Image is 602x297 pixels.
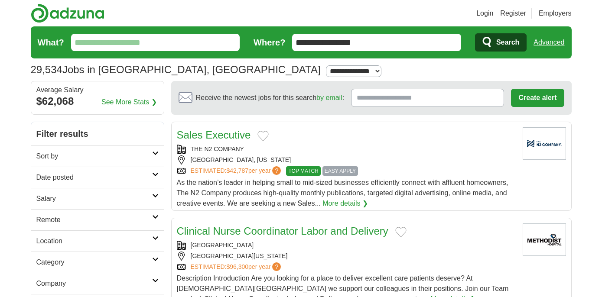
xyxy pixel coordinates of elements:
[31,273,164,294] a: Company
[316,94,342,101] a: by email
[523,223,566,256] img: Methodist Hospital logo
[226,263,248,270] span: $96,300
[101,97,157,107] a: See More Stats ❯
[191,262,283,271] a: ESTIMATED:$96,300per year?
[177,155,516,165] div: [GEOGRAPHIC_DATA], [US_STATE]
[31,62,62,77] span: 29,534
[31,188,164,209] a: Salary
[31,252,164,273] a: Category
[254,36,285,49] label: Where?
[500,8,526,19] a: Register
[475,33,527,52] button: Search
[272,262,281,271] span: ?
[36,194,152,204] h2: Salary
[31,122,164,145] h2: Filter results
[196,93,344,103] span: Receive the newest jobs for this search :
[395,227,407,237] button: Add to favorite jobs
[322,198,368,209] a: More details ❯
[36,215,152,225] h2: Remote
[286,166,320,176] span: TOP MATCH
[36,278,152,289] h2: Company
[496,34,519,51] span: Search
[31,209,164,230] a: Remote
[36,151,152,161] h2: Sort by
[534,34,564,51] a: Advanced
[31,3,104,23] img: Adzuna logo
[177,225,388,237] a: Clinical Nurse Coordinator Labor and Delivery
[31,230,164,252] a: Location
[272,166,281,175] span: ?
[191,242,254,249] a: [GEOGRAPHIC_DATA]
[523,127,566,160] img: Company logo
[322,166,358,176] span: EASY APPLY
[38,36,64,49] label: What?
[177,179,508,207] span: As the nation’s leader in helping small to mid-sized businesses efficiently connect with affluent...
[191,166,283,176] a: ESTIMATED:$42,787per year?
[476,8,493,19] a: Login
[257,131,269,141] button: Add to favorite jobs
[177,129,251,141] a: Sales Executive
[36,236,152,246] h2: Location
[36,87,159,94] div: Average Salary
[31,145,164,167] a: Sort by
[226,167,248,174] span: $42,787
[177,252,516,261] div: [GEOGRAPHIC_DATA][US_STATE]
[177,145,516,154] div: THE N2 COMPANY
[539,8,572,19] a: Employers
[31,167,164,188] a: Date posted
[36,257,152,268] h2: Category
[511,89,564,107] button: Create alert
[36,172,152,183] h2: Date posted
[31,64,321,75] h1: Jobs in [GEOGRAPHIC_DATA], [GEOGRAPHIC_DATA]
[36,94,159,109] div: $62,068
